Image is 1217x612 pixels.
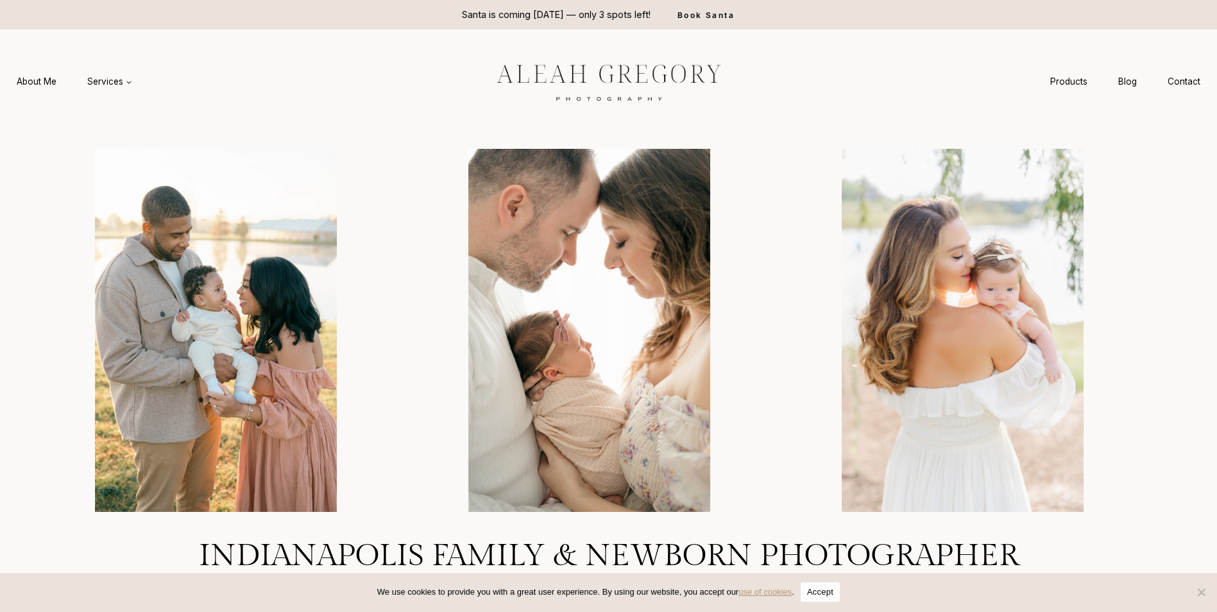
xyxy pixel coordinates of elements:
h1: Indianapolis Family & Newborn Photographer [31,538,1186,575]
img: aleah gregory logo [464,55,753,108]
img: mom holding baby on shoulder looking back at the camera outdoors in Carmel, Indiana [781,149,1144,512]
li: 3 of 4 [781,149,1144,512]
a: Contact [1152,70,1216,94]
li: 2 of 4 [408,149,771,512]
span: Services [87,75,132,88]
span: No [1195,586,1207,599]
img: Parents holding their baby lovingly by Indianapolis newborn photographer [408,149,771,512]
nav: Primary [1,70,148,94]
button: Accept [801,582,840,602]
span: We use cookies to provide you with a great user experience. By using our website, you accept our . [377,586,794,599]
nav: Secondary [1035,70,1216,94]
a: Blog [1103,70,1152,94]
a: use of cookies [738,587,792,597]
li: 1 of 4 [35,149,398,512]
img: Family enjoying a sunny day by the lake. [35,149,398,512]
a: Services [72,70,148,94]
a: About Me [1,70,72,94]
p: Santa is coming [DATE] — only 3 spots left! [462,8,651,22]
div: Photo Gallery Carousel [54,149,1164,512]
a: Products [1035,70,1103,94]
